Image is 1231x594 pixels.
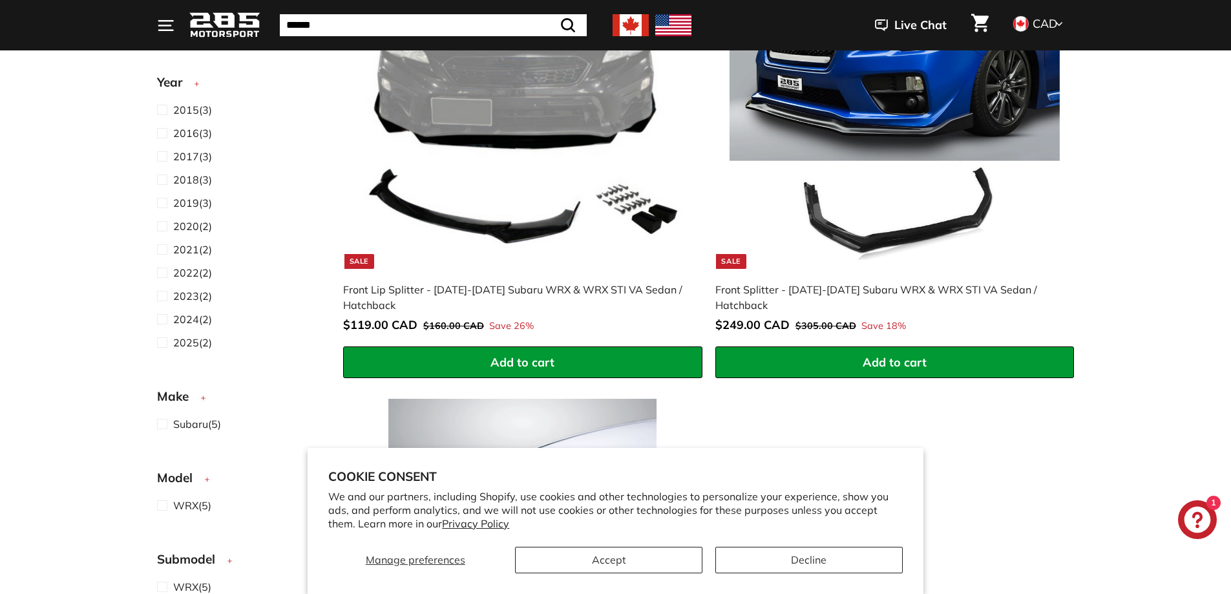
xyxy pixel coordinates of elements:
[173,499,198,512] span: WRX
[173,416,221,432] span: (5)
[343,317,417,332] span: $119.00 CAD
[173,173,199,186] span: 2018
[173,195,212,211] span: (3)
[1174,500,1221,542] inbox-online-store-chat: Shopify online store chat
[716,254,746,269] div: Sale
[490,355,554,370] span: Add to cart
[157,387,198,406] span: Make
[173,242,212,257] span: (2)
[280,14,587,36] input: Search
[366,553,465,566] span: Manage preferences
[442,517,509,530] a: Privacy Policy
[963,3,996,47] a: Cart
[173,218,212,234] span: (2)
[1033,16,1057,31] span: CAD
[894,17,947,34] span: Live Chat
[157,469,202,487] span: Model
[328,490,903,530] p: We and our partners, including Shopify, use cookies and other technologies to personalize your ex...
[715,346,1075,379] button: Add to cart
[157,383,322,416] button: Make
[173,312,212,327] span: (2)
[173,172,212,187] span: (3)
[157,465,322,497] button: Model
[173,220,199,233] span: 2020
[173,102,212,118] span: (3)
[173,313,199,326] span: 2024
[173,580,198,593] span: WRX
[423,320,484,332] span: $160.00 CAD
[157,546,322,578] button: Submodel
[173,266,199,279] span: 2022
[795,320,856,332] span: $305.00 CAD
[715,547,903,573] button: Decline
[173,127,199,140] span: 2016
[157,69,322,101] button: Year
[173,103,199,116] span: 2015
[861,319,906,334] span: Save 18%
[173,336,199,349] span: 2025
[328,469,903,484] h2: Cookie consent
[173,125,212,141] span: (3)
[715,282,1062,313] div: Front Splitter - [DATE]-[DATE] Subaru WRX & WRX STI VA Sedan / Hatchback
[173,418,208,430] span: Subaru
[343,282,689,313] div: Front Lip Splitter - [DATE]-[DATE] Subaru WRX & WRX STI VA Sedan / Hatchback
[173,498,211,513] span: (5)
[489,319,534,334] span: Save 26%
[189,10,260,41] img: Logo_285_Motorsport_areodynamics_components
[173,288,212,304] span: (2)
[715,317,790,332] span: $249.00 CAD
[863,355,927,370] span: Add to cart
[173,150,199,163] span: 2017
[173,196,199,209] span: 2019
[173,335,212,350] span: (2)
[173,149,212,164] span: (3)
[343,346,702,379] button: Add to cart
[173,243,199,256] span: 2021
[173,290,199,302] span: 2023
[328,547,502,573] button: Manage preferences
[858,9,963,41] button: Live Chat
[344,254,374,269] div: Sale
[515,547,702,573] button: Accept
[157,73,192,92] span: Year
[173,265,212,281] span: (2)
[157,550,225,569] span: Submodel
